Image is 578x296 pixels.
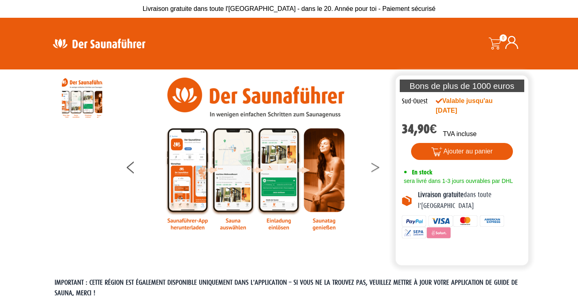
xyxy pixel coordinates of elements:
span: 0 [500,34,507,42]
span: sera livré dans 1-3 jours ouvrables par DHL [402,178,513,184]
span: Livraison gratuite dans toute l'[GEOGRAPHIC_DATA] - dans le 20. Année pour toi - Paiement sécurisé [143,5,436,12]
img: Instructions7tn [165,78,347,231]
button: Ajouter au panier [411,143,513,160]
p: Bons de plus de 1000 euros [400,80,524,92]
img: Instructions7tn [62,78,102,118]
bdi: 34,90 [402,122,437,136]
b: Livraison gratuite [418,191,464,199]
span: € [430,122,437,136]
span: En stock [412,168,432,176]
p: TVA incluse [443,129,477,139]
div: Sud-Ouest [402,96,428,107]
div: Valable jusqu'au [DATE] [436,96,512,115]
p: dans toute l'[GEOGRAPHIC_DATA] [418,190,522,211]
